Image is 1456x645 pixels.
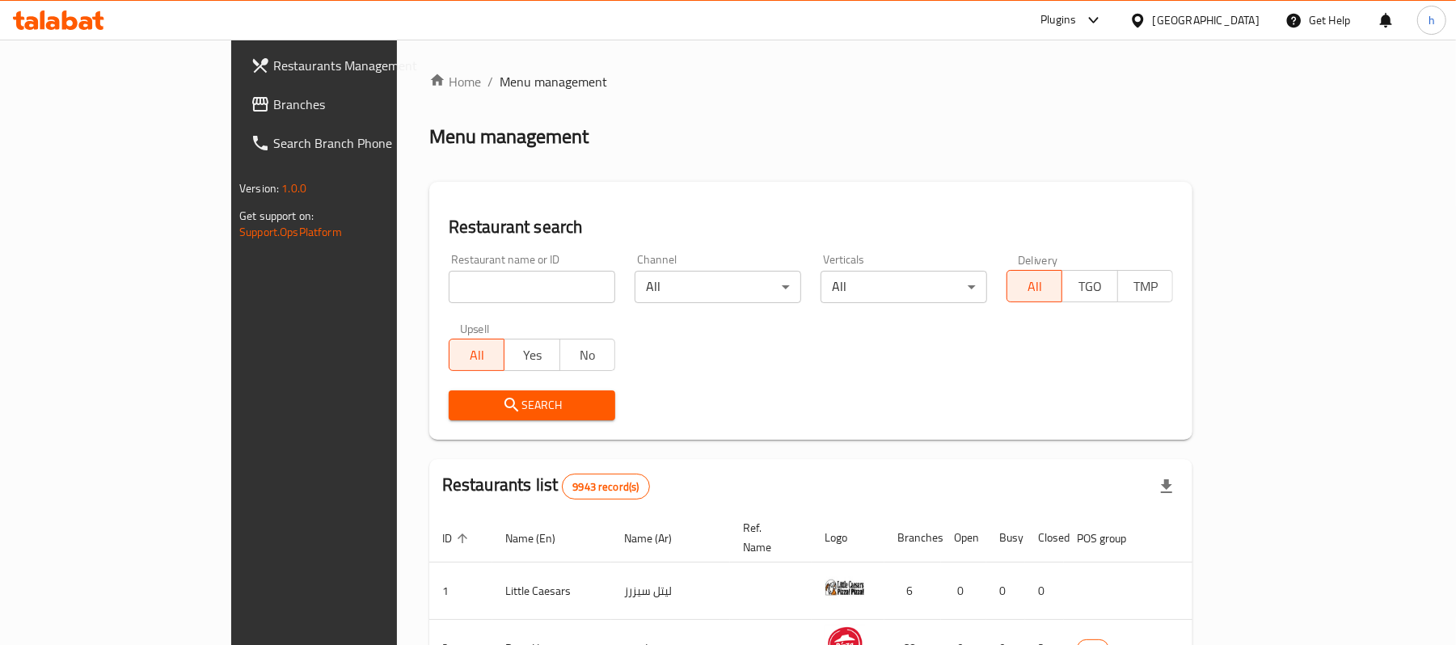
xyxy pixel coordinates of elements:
th: Logo [812,513,884,563]
span: Version: [239,178,279,199]
span: TGO [1069,275,1111,298]
span: 9943 record(s) [563,479,648,495]
nav: breadcrumb [429,72,1192,91]
span: Restaurants Management [273,56,462,75]
h2: Restaurants list [442,473,650,500]
span: TMP [1125,275,1167,298]
th: Busy [986,513,1025,563]
div: All [821,271,987,303]
td: 0 [1025,563,1064,620]
td: Little Caesars [492,563,611,620]
th: Branches [884,513,941,563]
li: / [487,72,493,91]
label: Delivery [1018,254,1058,265]
span: Name (En) [505,529,576,548]
button: Search [449,390,615,420]
button: TMP [1117,270,1173,302]
button: No [559,339,615,371]
td: 0 [941,563,986,620]
h2: Restaurant search [449,215,1173,239]
span: All [1014,275,1056,298]
span: POS group [1077,529,1147,548]
td: 0 [986,563,1025,620]
a: Search Branch Phone [238,124,475,162]
div: [GEOGRAPHIC_DATA] [1153,11,1260,29]
span: h [1429,11,1435,29]
div: Plugins [1040,11,1076,30]
label: Upsell [460,322,490,334]
button: TGO [1061,270,1117,302]
input: Search for restaurant name or ID.. [449,271,615,303]
span: Get support on: [239,205,314,226]
button: Yes [504,339,559,371]
span: Name (Ar) [624,529,693,548]
span: ID [442,529,473,548]
a: Branches [238,85,475,124]
div: All [635,271,801,303]
td: 6 [884,563,941,620]
td: ليتل سيزرز [611,563,730,620]
th: Open [941,513,986,563]
button: All [449,339,504,371]
span: Search [462,395,602,415]
div: Export file [1147,467,1186,506]
button: All [1007,270,1062,302]
span: Yes [511,344,553,367]
span: All [456,344,498,367]
span: Branches [273,95,462,114]
span: Ref. Name [743,518,792,557]
h2: Menu management [429,124,589,150]
a: Support.OpsPlatform [239,221,342,242]
span: 1.0.0 [281,178,306,199]
span: Search Branch Phone [273,133,462,153]
a: Restaurants Management [238,46,475,85]
th: Closed [1025,513,1064,563]
span: Menu management [500,72,607,91]
img: Little Caesars [825,567,865,608]
span: No [567,344,609,367]
div: Total records count [562,474,649,500]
